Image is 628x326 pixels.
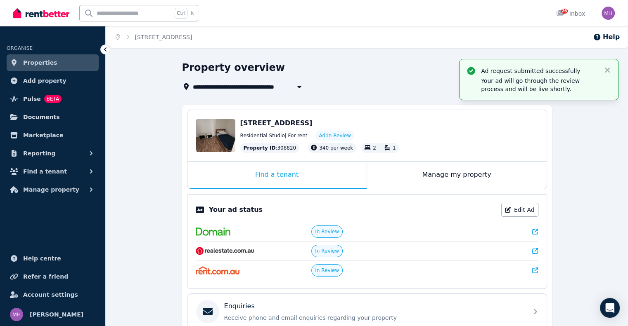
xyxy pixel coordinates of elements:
[135,34,192,40] a: [STREET_ADDRESS]
[224,314,523,322] p: Receive phone and email enquiries regarding your property
[481,67,597,75] p: Ad request submitted successfully
[224,301,255,311] p: Enquiries
[7,286,99,303] a: Account settings
[7,73,99,89] a: Add property
[393,145,396,151] span: 1
[13,7,69,19] img: RentBetter
[10,308,23,321] img: michael hijazi
[240,132,308,139] span: Residential Studio | For rent
[23,76,66,86] span: Add property
[196,247,255,255] img: RealEstate.com.au
[481,77,597,93] p: Your ad will go through the review process and will be live shortly.
[319,145,353,151] span: 340 per week
[7,268,99,285] a: Refer a friend
[7,109,99,125] a: Documents
[7,163,99,180] button: Find a tenant
[561,9,568,14] span: 26
[23,185,79,195] span: Manage property
[209,205,263,215] p: Your ad status
[373,145,376,151] span: 2
[315,267,339,274] span: In Review
[182,61,285,74] h1: Property overview
[244,145,276,151] span: Property ID
[23,112,60,122] span: Documents
[7,54,99,71] a: Properties
[175,8,187,19] span: Ctrl
[23,253,61,263] span: Help centre
[240,119,313,127] span: [STREET_ADDRESS]
[7,91,99,107] a: PulseBETA
[319,132,351,139] span: Ad: In Review
[191,10,194,16] span: k
[7,127,99,143] a: Marketplace
[602,7,615,20] img: michael hijazi
[23,272,68,281] span: Refer a friend
[7,145,99,162] button: Reporting
[106,26,202,48] nav: Breadcrumb
[556,9,585,18] div: Inbox
[7,45,33,51] span: ORGANISE
[240,143,300,153] div: : 308820
[315,228,339,235] span: In Review
[30,310,83,319] span: [PERSON_NAME]
[600,298,620,318] div: Open Intercom Messenger
[23,167,67,176] span: Find a tenant
[23,94,41,104] span: Pulse
[196,227,230,236] img: Domain.com.au
[593,32,620,42] button: Help
[7,181,99,198] button: Manage property
[196,266,240,274] img: Rent.com.au
[23,290,78,300] span: Account settings
[501,203,538,217] a: Edit Ad
[315,248,339,254] span: In Review
[187,162,367,189] div: Find a tenant
[367,162,547,189] div: Manage my property
[23,148,55,158] span: Reporting
[7,250,99,267] a: Help centre
[44,95,62,103] span: BETA
[23,58,57,68] span: Properties
[23,130,63,140] span: Marketplace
